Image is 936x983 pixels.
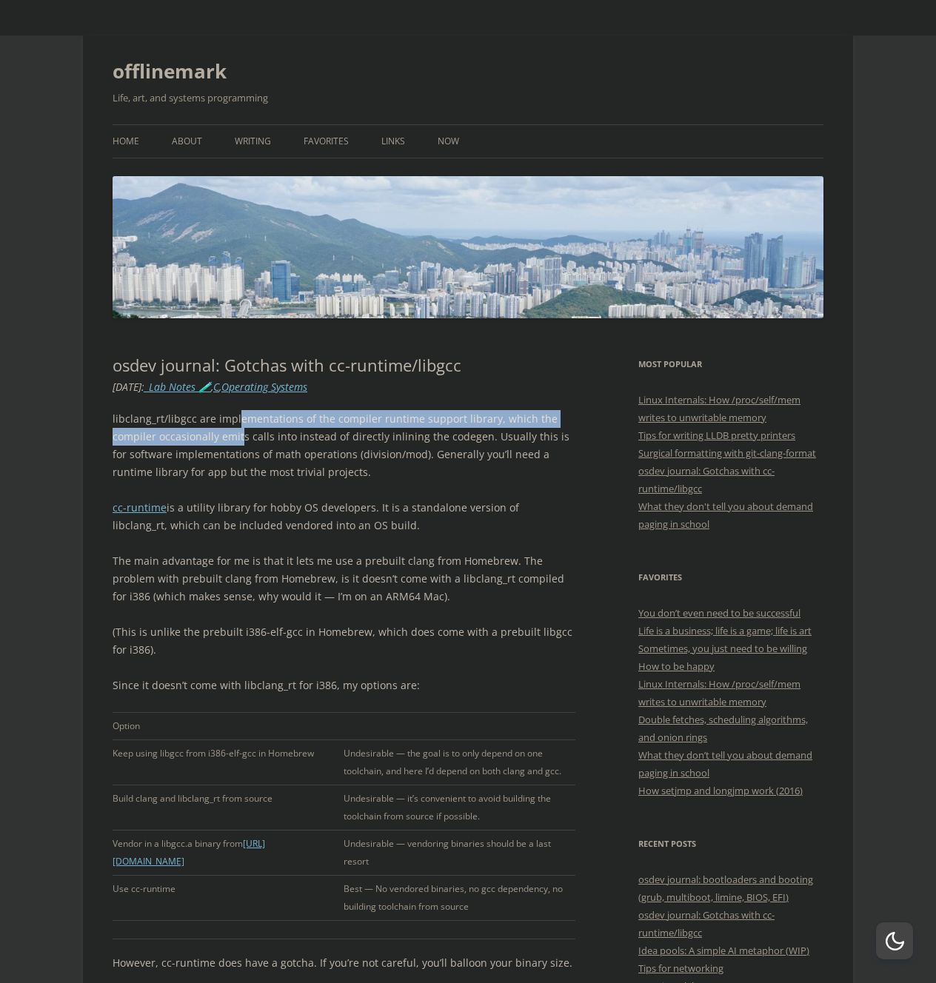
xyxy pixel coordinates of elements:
[638,568,823,586] h3: Favorites
[113,410,575,481] p: libclang_rt/libgcc are implementations of the compiler runtime support library, which the compile...
[113,380,307,394] i: : , ,
[638,606,800,620] a: You don’t even need to be successful
[113,837,265,868] a: [URL][DOMAIN_NAME]
[113,176,823,318] img: offlinemark
[638,835,823,853] h3: Recent Posts
[638,748,812,779] a: What they don’t tell you about demand paging in school
[172,125,202,158] a: About
[638,464,775,495] a: osdev journal: Gotchas with cc-runtime/libgcc
[344,739,575,785] td: Undesirable — the goal is to only depend on one toolchain, and here I’d depend on both clang and ...
[638,873,813,904] a: osdev journal: bootloaders and booting (grub, multiboot, limine, BIOS, EFI)
[638,784,803,797] a: How setjmp and longjmp work (2016)
[113,954,575,972] p: However, cc-runtime does have a gotcha. If you’re not careful, you’ll balloon your binary size.
[113,355,575,375] h1: osdev journal: Gotchas with cc-runtime/libgcc
[381,125,405,158] a: Links
[638,908,775,939] a: osdev journal: Gotchas with cc-runtime/libgcc
[304,125,349,158] a: Favorites
[113,785,344,830] td: Build clang and libclang_rt from source
[113,89,823,107] h2: Life, art, and systems programming
[638,962,723,975] a: Tips for networking
[638,677,800,708] a: Linux Internals: How /proc/self/mem writes to unwritable memory
[113,830,344,875] td: Vendor in a libgcc.a binary from
[638,429,795,442] a: Tips for writing LLDB pretty printers
[638,500,813,531] a: What they don't tell you about demand paging in school
[113,552,575,605] p: The main advantage for me is that it lets me use a prebuilt clang from Homebrew. The problem with...
[221,380,307,394] a: Operating Systems
[113,499,575,534] p: is a utility library for hobby OS developers. It is a standalone version of libclang_rt, which ca...
[235,125,271,158] a: Writing
[113,125,139,158] a: Home
[113,53,227,89] a: offlinemark
[344,830,575,875] td: Undesirable — vendoring binaries should be a last resort
[113,739,344,785] td: Keep using libgcc from i386-elf-gcc in Homebrew
[113,677,575,694] p: Since it doesn’t come with libclang_rt for i386, my options are:
[213,380,219,394] a: C
[438,125,459,158] a: Now
[638,446,816,460] a: Surgical formatting with git-clang-format
[638,393,800,424] a: Linux Internals: How /proc/self/mem writes to unwritable memory
[638,713,808,744] a: Double fetches, scheduling algorithms, and onion rings
[638,642,807,655] a: Sometimes, you just need to be willing
[344,785,575,830] td: Undesirable — it’s convenient to avoid building the toolchain from source if possible.
[113,712,344,739] td: Option
[638,660,715,673] a: How to be happy
[144,380,211,394] a: _Lab Notes 🧪
[638,355,823,373] h3: Most Popular
[344,875,575,920] td: Best — No vendored binaries, no gcc dependency, no building toolchain from source
[113,875,344,920] td: Use cc-runtime
[113,500,167,514] a: cc-runtime
[113,623,575,659] p: (This is unlike the prebuilt i386-elf-gcc in Homebrew, which does come with a prebuilt libgcc for...
[638,944,809,957] a: Idea pools: A simple AI metaphor (WIP)
[638,624,812,637] a: Life is a business; life is a game; life is art
[113,380,141,394] time: [DATE]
